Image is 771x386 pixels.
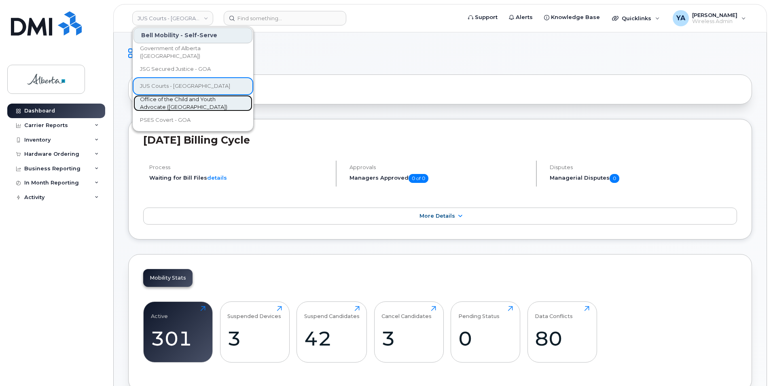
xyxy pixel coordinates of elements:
[151,327,205,350] div: 301
[140,45,233,60] span: Government of Alberta ([GEOGRAPHIC_DATA])
[550,164,737,170] h4: Disputes
[409,174,428,183] span: 0 of 0
[133,112,252,128] a: PSES Covert - GOA
[149,174,329,182] li: Waiting for Bill Files
[381,306,432,319] div: Cancel Candidates
[535,327,589,350] div: 80
[304,306,360,319] div: Suspend Candidates
[133,44,252,60] a: Government of Alberta ([GEOGRAPHIC_DATA])
[227,306,282,358] a: Suspended Devices3
[349,174,529,183] h5: Managers Approved
[458,327,513,350] div: 0
[535,306,573,319] div: Data Conflicts
[133,28,252,43] div: Bell Mobility - Self-Serve
[535,306,589,358] a: Data Conflicts80
[143,134,737,146] h2: [DATE] Billing Cycle
[381,327,436,350] div: 3
[140,82,230,90] span: JUS Courts - [GEOGRAPHIC_DATA]
[133,78,252,94] a: JUS Courts - [GEOGRAPHIC_DATA]
[458,306,500,319] div: Pending Status
[419,213,455,219] span: More Details
[140,65,211,73] span: JSG Secured Justice - GOA
[133,95,252,111] a: Office of the Child and Youth Advocate ([GEOGRAPHIC_DATA])
[133,61,252,77] a: JSG Secured Justice - GOA
[458,306,513,358] a: Pending Status0
[140,95,233,111] span: Office of the Child and Youth Advocate ([GEOGRAPHIC_DATA])
[151,306,205,358] a: Active301
[550,174,737,183] h5: Managerial Disputes
[304,306,360,358] a: Suspend Candidates42
[227,327,282,350] div: 3
[304,327,360,350] div: 42
[349,164,529,170] h4: Approvals
[149,164,329,170] h4: Process
[207,174,227,181] a: details
[151,306,168,319] div: Active
[610,174,619,183] span: 0
[381,306,436,358] a: Cancel Candidates3
[227,306,281,319] div: Suspended Devices
[140,116,191,124] span: PSES Covert - GOA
